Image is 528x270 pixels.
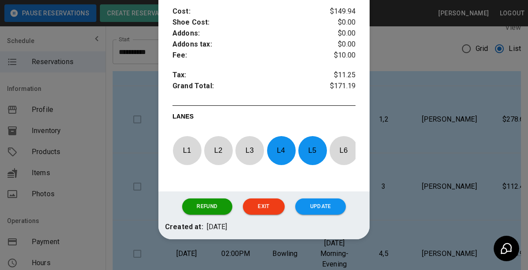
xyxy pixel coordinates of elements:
p: L 1 [172,140,202,161]
p: [DATE] [207,222,227,233]
p: LANES [172,112,356,124]
button: Update [295,198,346,215]
p: Shoe Cost : [172,17,325,28]
p: Fee : [172,50,325,61]
button: Exit [243,198,285,215]
p: Grand Total : [172,81,325,94]
p: L 2 [204,140,233,161]
p: $11.25 [325,70,356,81]
p: L 4 [267,140,296,161]
p: $10.00 [325,50,356,61]
p: L 6 [329,140,358,161]
p: L 5 [298,140,327,161]
p: Addons : [172,28,325,39]
p: L 3 [235,140,264,161]
p: $149.94 [325,6,356,17]
p: $0.00 [325,17,356,28]
p: $171.19 [325,81,356,94]
p: $0.00 [325,39,356,50]
p: Cost : [172,6,325,17]
p: Created at: [165,222,203,233]
p: $0.00 [325,28,356,39]
p: Tax : [172,70,325,81]
button: Refund [182,198,232,215]
p: Addons tax : [172,39,325,50]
